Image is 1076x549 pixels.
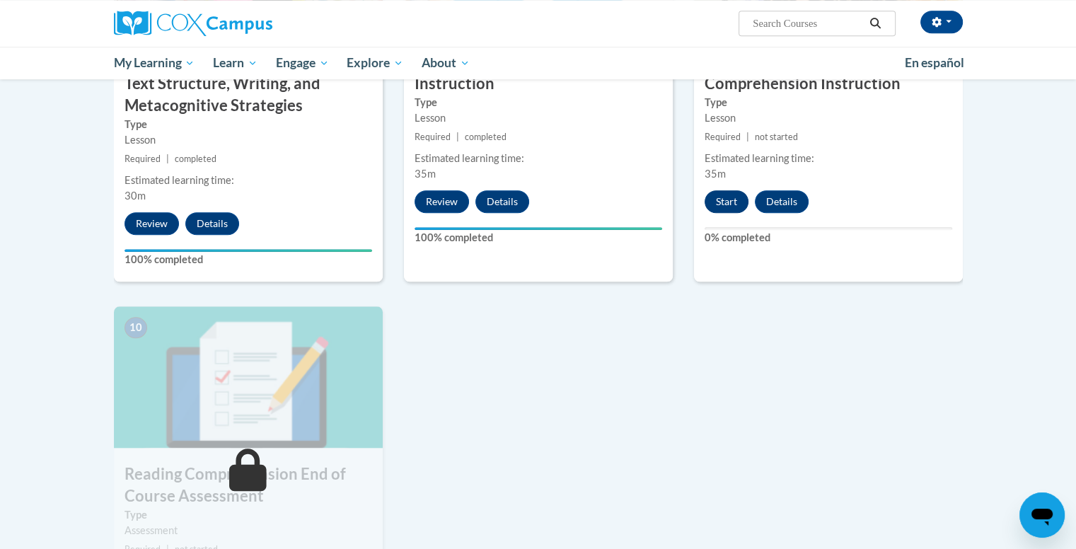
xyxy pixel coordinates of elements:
h3: Deep Reading Comprehension: Text Structure, Writing, and Metacognitive Strategies [114,51,383,116]
span: Engage [276,54,329,71]
button: Account Settings [920,11,963,33]
a: Engage [267,47,338,79]
a: En español [896,48,973,78]
span: My Learning [113,54,195,71]
label: 100% completed [415,230,662,245]
span: 30m [125,190,146,202]
button: Details [475,190,529,213]
a: Learn [204,47,267,79]
div: Lesson [125,132,372,148]
a: My Learning [105,47,204,79]
a: About [412,47,479,79]
label: Type [415,95,662,110]
span: 35m [705,168,726,180]
button: Details [185,212,239,235]
div: Lesson [705,110,952,126]
div: Estimated learning time: [705,151,952,166]
button: Start [705,190,748,213]
label: Type [125,507,372,523]
div: Your progress [125,249,372,252]
button: Review [125,212,179,235]
label: 100% completed [125,252,372,267]
button: Details [755,190,809,213]
a: Cox Campus [114,11,383,36]
button: Search [864,15,886,32]
span: | [746,132,749,142]
span: Learn [213,54,258,71]
span: Required [415,132,451,142]
label: Type [705,95,952,110]
span: En español [905,55,964,70]
div: Assessment [125,523,372,538]
div: Estimated learning time: [125,173,372,188]
div: Lesson [415,110,662,126]
span: not started [755,132,798,142]
img: Cox Campus [114,11,272,36]
span: 35m [415,168,436,180]
div: Your progress [415,227,662,230]
label: 0% completed [705,230,952,245]
span: Required [125,154,161,164]
span: | [166,154,169,164]
input: Search Courses [751,15,864,32]
span: Required [705,132,741,142]
button: Review [415,190,469,213]
label: Type [125,117,372,132]
img: Course Image [114,306,383,448]
h3: Reading Comprehension End of Course Assessment [114,463,383,507]
div: Main menu [93,47,984,79]
span: completed [465,132,507,142]
span: About [422,54,470,71]
span: 10 [125,317,147,338]
span: | [456,132,459,142]
span: completed [175,154,216,164]
iframe: Button to launch messaging window [1019,492,1065,538]
a: Explore [337,47,412,79]
span: Explore [347,54,403,71]
div: Estimated learning time: [415,151,662,166]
